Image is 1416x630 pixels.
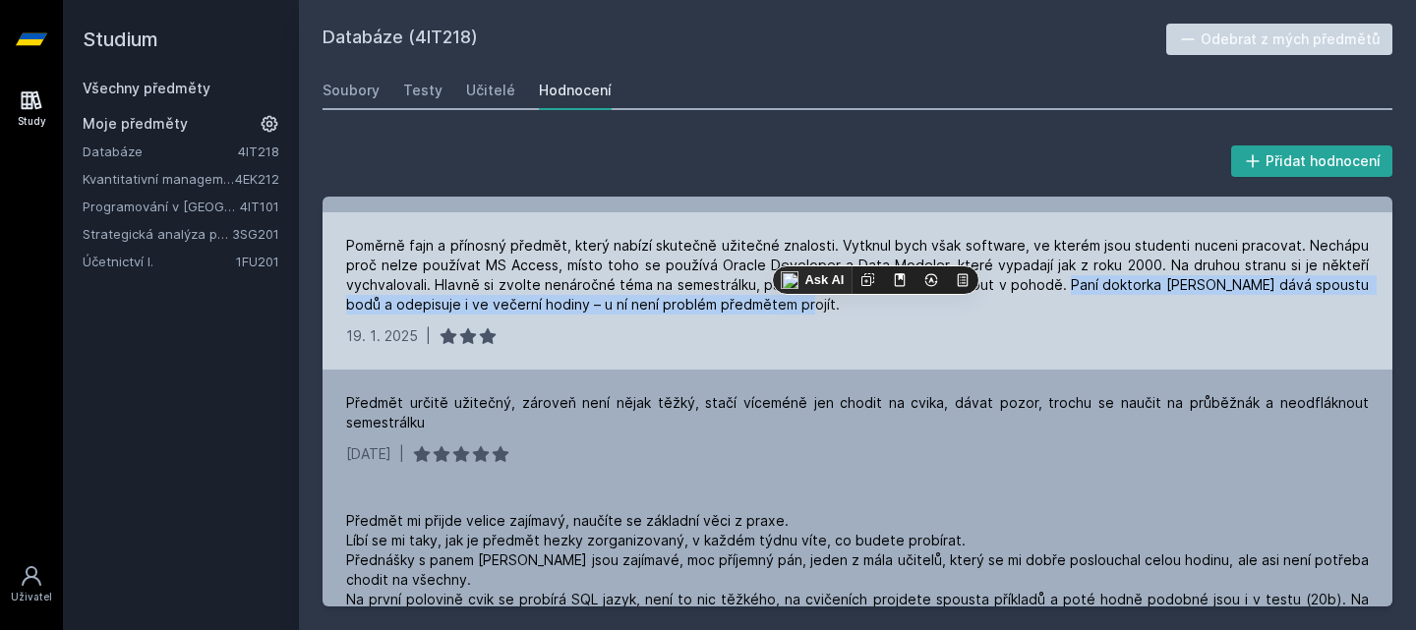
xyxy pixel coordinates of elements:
[83,169,235,189] a: Kvantitativní management
[539,81,612,100] div: Hodnocení
[346,444,391,464] div: [DATE]
[323,71,380,110] a: Soubory
[403,81,442,100] div: Testy
[323,81,380,100] div: Soubory
[539,71,612,110] a: Hodnocení
[346,326,418,346] div: 19. 1. 2025
[346,236,1369,315] div: Poměrně fajn a přínosný předmět, který nabízí skutečně užitečné znalosti. Vytknul bych však softw...
[238,143,279,159] a: 4IT218
[399,444,404,464] div: |
[4,79,59,139] a: Study
[323,24,1166,55] h2: Databáze (4IT218)
[83,224,232,244] a: Strategická analýza pro informatiky a statistiky
[1166,24,1393,55] button: Odebrat z mých předmětů
[83,114,188,134] span: Moje předměty
[1231,145,1393,177] button: Přidat hodnocení
[240,199,279,214] a: 4IT101
[11,590,52,604] div: Uživatel
[232,226,279,242] a: 3SG201
[403,71,442,110] a: Testy
[18,114,46,129] div: Study
[235,171,279,187] a: 4EK212
[83,252,236,271] a: Účetnictví I.
[83,80,210,96] a: Všechny předměty
[466,81,515,100] div: Učitelé
[426,326,431,346] div: |
[346,393,1369,432] div: Předmět určitě užitečný, zároveň není nějak těžký, stačí víceméně jen chodit na cvika, dávat pozo...
[83,142,238,161] a: Databáze
[4,554,59,614] a: Uživatel
[466,71,515,110] a: Učitelé
[236,254,279,269] a: 1FU201
[83,197,240,216] a: Programování v [GEOGRAPHIC_DATA]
